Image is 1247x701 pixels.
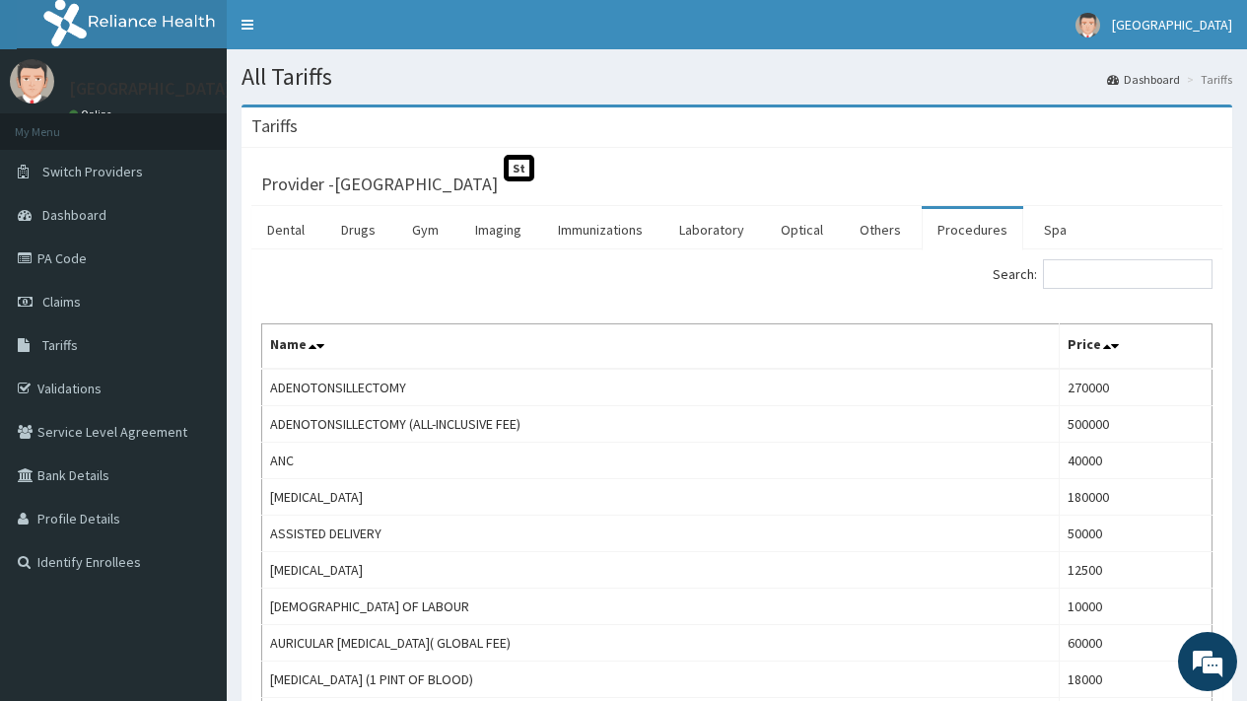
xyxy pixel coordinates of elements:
a: Procedures [922,209,1023,250]
label: Search: [993,259,1212,289]
a: Others [844,209,917,250]
td: 40000 [1059,443,1212,479]
td: 180000 [1059,479,1212,516]
a: Laboratory [663,209,760,250]
span: Tariffs [42,336,78,354]
td: ANC [262,443,1060,479]
h1: All Tariffs [242,64,1232,90]
td: ADENOTONSILLECTOMY [262,369,1060,406]
input: Search: [1043,259,1212,289]
span: Dashboard [42,206,106,224]
td: [MEDICAL_DATA] [262,479,1060,516]
li: Tariffs [1182,71,1232,88]
td: ADENOTONSILLECTOMY (ALL-INCLUSIVE FEE) [262,406,1060,443]
td: 60000 [1059,625,1212,662]
td: 10000 [1059,589,1212,625]
h3: Tariffs [251,117,298,135]
td: [MEDICAL_DATA] [262,552,1060,589]
a: Drugs [325,209,391,250]
a: Immunizations [542,209,658,250]
th: Price [1059,324,1212,370]
a: Online [69,107,116,121]
a: Optical [765,209,839,250]
h3: Provider - [GEOGRAPHIC_DATA] [261,175,498,193]
th: Name [262,324,1060,370]
td: 270000 [1059,369,1212,406]
a: Spa [1028,209,1082,250]
td: 18000 [1059,662,1212,698]
a: Gym [396,209,454,250]
a: Dashboard [1107,71,1180,88]
span: Switch Providers [42,163,143,180]
td: 500000 [1059,406,1212,443]
td: 50000 [1059,516,1212,552]
td: AURICULAR [MEDICAL_DATA]( GLOBAL FEE) [262,625,1060,662]
span: Claims [42,293,81,311]
span: [GEOGRAPHIC_DATA] [1112,16,1232,34]
td: [MEDICAL_DATA] (1 PINT OF BLOOD) [262,662,1060,698]
td: ASSISTED DELIVERY [262,516,1060,552]
p: [GEOGRAPHIC_DATA] [69,80,232,98]
span: St [504,155,534,181]
img: User Image [10,59,54,104]
td: [DEMOGRAPHIC_DATA] OF LABOUR [262,589,1060,625]
img: User Image [1075,13,1100,37]
a: Imaging [459,209,537,250]
td: 12500 [1059,552,1212,589]
a: Dental [251,209,320,250]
